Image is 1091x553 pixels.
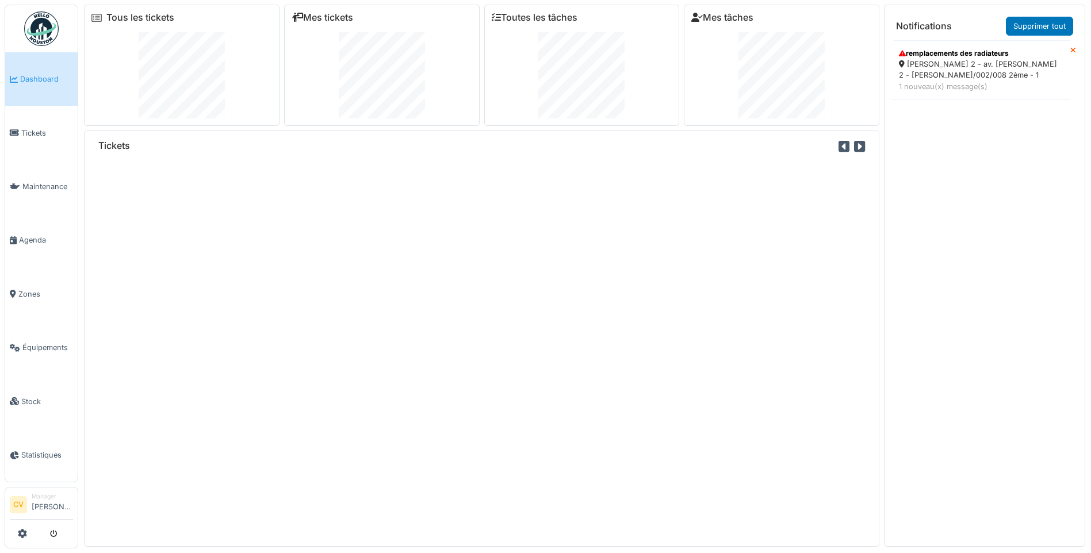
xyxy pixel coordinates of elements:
[98,140,130,151] h6: Tickets
[891,40,1070,100] a: remplacements des radiateurs [PERSON_NAME] 2 - av. [PERSON_NAME] 2 - [PERSON_NAME]/002/008 2ème -...
[32,492,73,517] li: [PERSON_NAME]
[5,160,78,213] a: Maintenance
[21,396,73,407] span: Stock
[10,492,73,520] a: CV Manager[PERSON_NAME]
[492,12,577,23] a: Toutes les tâches
[32,492,73,501] div: Manager
[5,374,78,428] a: Stock
[691,12,753,23] a: Mes tâches
[5,267,78,321] a: Zones
[21,450,73,460] span: Statistiques
[899,81,1063,92] div: 1 nouveau(x) message(s)
[5,428,78,482] a: Statistiques
[292,12,353,23] a: Mes tickets
[22,342,73,353] span: Équipements
[899,48,1063,59] div: remplacements des radiateurs
[5,106,78,159] a: Tickets
[19,235,73,245] span: Agenda
[5,321,78,374] a: Équipements
[5,52,78,106] a: Dashboard
[18,289,73,299] span: Zones
[896,21,952,32] h6: Notifications
[22,181,73,192] span: Maintenance
[1006,17,1073,36] a: Supprimer tout
[10,496,27,513] li: CV
[5,213,78,267] a: Agenda
[20,74,73,85] span: Dashboard
[21,128,73,139] span: Tickets
[24,11,59,46] img: Badge_color-CXgf-gQk.svg
[106,12,174,23] a: Tous les tickets
[899,59,1063,80] div: [PERSON_NAME] 2 - av. [PERSON_NAME] 2 - [PERSON_NAME]/002/008 2ème - 1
